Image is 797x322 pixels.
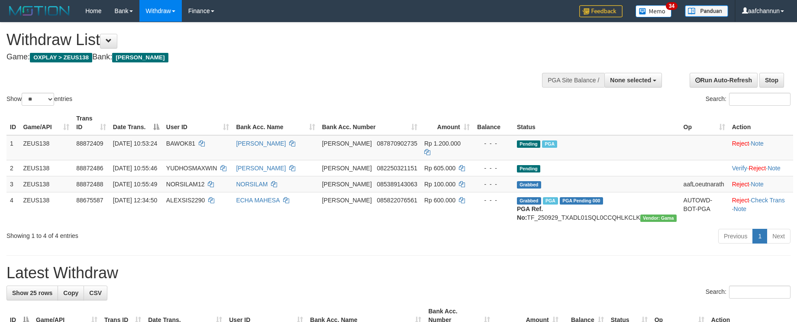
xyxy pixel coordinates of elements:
[542,140,557,148] span: Marked by aafanarl
[6,264,791,282] h1: Latest Withdraw
[58,286,84,300] a: Copy
[477,196,510,205] div: - - -
[76,181,103,188] span: 88872488
[6,176,19,192] td: 3
[477,180,510,189] div: - - -
[236,140,286,147] a: [PERSON_NAME]
[113,140,157,147] span: [DATE] 10:53:24
[236,165,286,172] a: [PERSON_NAME]
[19,135,73,160] td: ZEUS138
[729,93,791,106] input: Search:
[473,111,513,135] th: Balance
[319,111,421,135] th: Bank Acc. Number: activate to sort column ascending
[424,197,455,204] span: Rp 600.000
[421,111,473,135] th: Amount: activate to sort column ascending
[6,4,72,17] img: MOTION_logo.png
[112,53,168,62] span: [PERSON_NAME]
[604,73,662,88] button: None selected
[166,165,217,172] span: YUDHOSMAXWIN
[377,181,417,188] span: Copy 085389143063 to clipboard
[751,140,764,147] a: Note
[517,165,540,172] span: Pending
[73,111,110,135] th: Trans ID: activate to sort column ascending
[6,135,19,160] td: 1
[610,77,651,84] span: None selected
[113,181,157,188] span: [DATE] 10:55:49
[19,192,73,225] td: ZEUS138
[729,176,793,192] td: ·
[89,289,102,296] span: CSV
[640,215,677,222] span: Vendor URL: https://trx31.1velocity.biz
[6,160,19,176] td: 2
[768,165,781,172] a: Note
[377,140,417,147] span: Copy 087870902735 to clipboard
[30,53,92,62] span: OXPLAY > ZEUS138
[166,140,195,147] span: BAWOK81
[732,140,749,147] a: Reject
[322,181,372,188] span: [PERSON_NAME]
[542,73,604,88] div: PGA Site Balance /
[560,197,603,205] span: PGA Pending
[751,181,764,188] a: Note
[6,286,58,300] a: Show 25 rows
[477,139,510,148] div: - - -
[110,111,163,135] th: Date Trans.: activate to sort column descending
[424,181,455,188] span: Rp 100.000
[6,111,19,135] th: ID
[513,192,680,225] td: TF_250929_TXADL01SQL0CCQHLKCLK
[6,228,326,240] div: Showing 1 to 4 of 4 entries
[12,289,52,296] span: Show 25 rows
[477,164,510,172] div: - - -
[732,181,749,188] a: Reject
[22,93,54,106] select: Showentries
[767,229,791,244] a: Next
[517,140,540,148] span: Pending
[6,31,523,49] h1: Withdraw List
[749,165,766,172] a: Reject
[579,5,623,17] img: Feedback.jpg
[322,165,372,172] span: [PERSON_NAME]
[729,160,793,176] td: · ·
[377,197,417,204] span: Copy 085822076561 to clipboard
[166,197,205,204] span: ALEXSIS2290
[236,197,279,204] a: ECHA MAHESA
[513,111,680,135] th: Status
[377,165,417,172] span: Copy 082250321151 to clipboard
[732,165,747,172] a: Verify
[729,135,793,160] td: ·
[76,140,103,147] span: 88872409
[685,5,728,17] img: panduan.png
[718,229,753,244] a: Previous
[84,286,107,300] a: CSV
[680,192,729,225] td: AUTOWD-BOT-PGA
[236,181,268,188] a: NORSILAM
[729,286,791,299] input: Search:
[729,192,793,225] td: · ·
[706,286,791,299] label: Search:
[113,165,157,172] span: [DATE] 10:55:46
[636,5,672,17] img: Button%20Memo.svg
[666,2,678,10] span: 34
[6,93,72,106] label: Show entries
[424,165,455,172] span: Rp 605.000
[706,93,791,106] label: Search:
[424,140,461,147] span: Rp 1.200.000
[19,176,73,192] td: ZEUS138
[19,160,73,176] td: ZEUS138
[76,165,103,172] span: 88872486
[163,111,233,135] th: User ID: activate to sort column ascending
[517,197,541,205] span: Grabbed
[751,197,785,204] a: Check Trans
[322,197,372,204] span: [PERSON_NAME]
[63,289,78,296] span: Copy
[232,111,318,135] th: Bank Acc. Name: activate to sort column ascending
[76,197,103,204] span: 88675587
[690,73,758,88] a: Run Auto-Refresh
[517,205,543,221] b: PGA Ref. No:
[732,197,749,204] a: Reject
[752,229,767,244] a: 1
[759,73,784,88] a: Stop
[734,205,747,212] a: Note
[6,53,523,62] h4: Game: Bank:
[517,181,541,189] span: Grabbed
